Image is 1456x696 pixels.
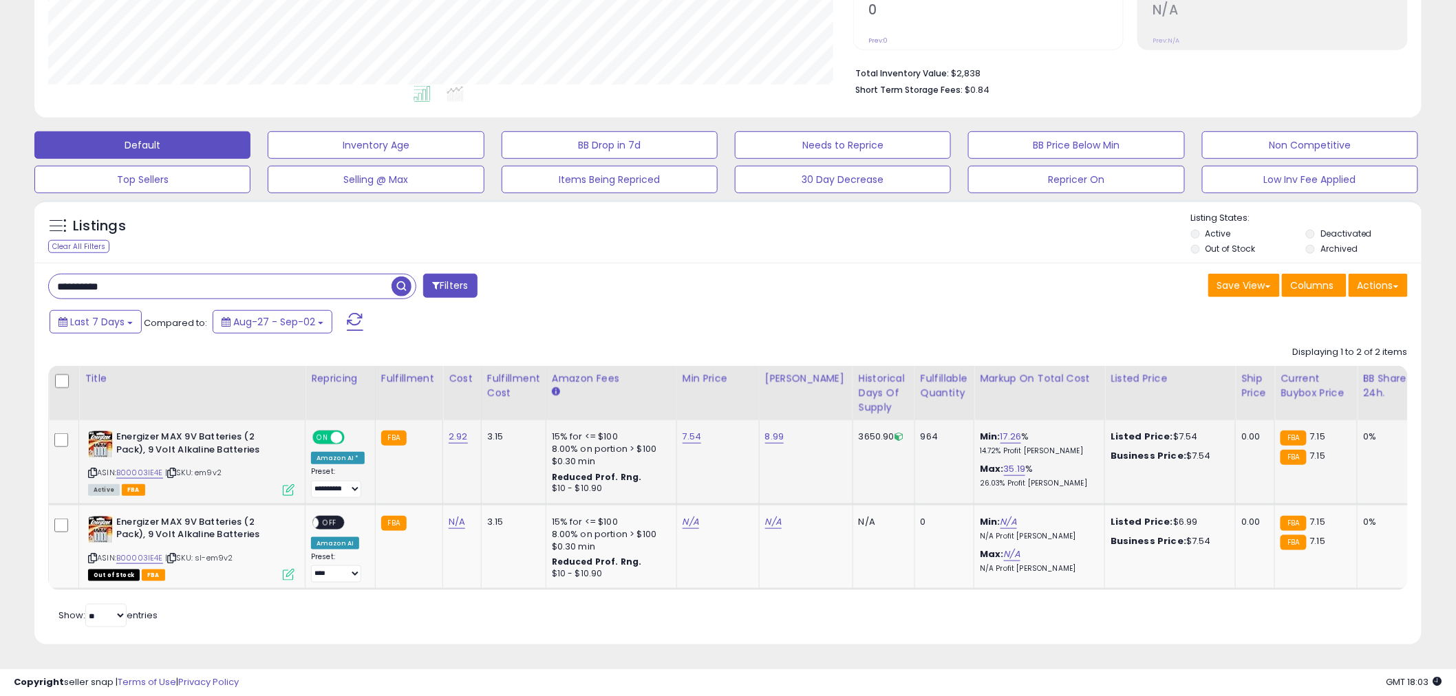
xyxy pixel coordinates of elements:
p: N/A Profit [PERSON_NAME] [980,532,1094,541]
a: B00003IE4E [116,467,163,479]
a: 2.92 [449,430,468,444]
p: N/A Profit [PERSON_NAME] [980,564,1094,574]
div: Current Buybox Price [1281,371,1351,400]
a: N/A [1004,547,1020,561]
a: Privacy Policy [178,675,239,688]
div: $0.30 min [552,541,666,553]
span: Columns [1291,279,1334,292]
div: Fulfillment Cost [487,371,540,400]
h2: 0 [868,2,1123,21]
a: 17.26 [1000,430,1022,444]
button: Inventory Age [268,131,484,159]
span: ON [314,432,331,444]
span: FBA [122,484,145,496]
div: 964 [921,431,963,443]
div: 3.15 [487,516,535,528]
span: FBA [142,569,165,581]
span: OFF [343,432,365,444]
div: 3.15 [487,431,535,443]
label: Active [1206,228,1231,239]
button: Items Being Repriced [502,166,718,193]
p: Listing States: [1191,212,1422,225]
small: FBA [381,516,407,531]
div: 0.00 [1241,516,1264,528]
b: Energizer MAX 9V Batteries (2 Pack), 9 Volt Alkaline Batteries [116,516,283,545]
div: 0.00 [1241,431,1264,443]
span: | SKU: sl-em9v2 [165,552,233,563]
div: ASIN: [88,431,295,494]
div: N/A [859,516,904,528]
div: $6.99 [1111,516,1225,528]
div: 0 [921,516,963,528]
div: Ship Price [1241,371,1269,400]
b: Max: [980,462,1004,475]
small: FBA [381,431,407,446]
span: 2025-09-11 18:03 GMT [1387,675,1442,688]
div: $0.30 min [552,455,666,468]
div: 3650.90 [859,431,904,443]
span: 7.15 [1310,534,1326,547]
img: 51xz1N9ieeL._SL40_.jpg [88,516,113,543]
div: Title [85,371,299,386]
div: 8.00% on portion > $100 [552,528,666,541]
span: | SKU: em9v2 [165,467,222,478]
div: Historical Days Of Supply [859,371,909,415]
a: Terms of Use [118,675,176,688]
label: Deactivated [1320,228,1372,239]
b: Min: [980,515,1000,528]
button: Selling @ Max [268,166,484,193]
button: Save View [1208,274,1280,297]
div: Preset: [311,552,365,583]
a: B00003IE4E [116,552,163,564]
div: Cost [449,371,475,386]
span: Compared to: [144,316,207,329]
div: Repricing [311,371,370,386]
span: All listings that are currently out of stock and unavailable for purchase on Amazon [88,569,140,581]
div: Amazon AI [311,537,359,550]
label: Archived [1320,243,1358,254]
button: Aug-27 - Sep-02 [213,310,332,334]
div: 15% for <= $100 [552,516,666,528]
small: FBA [1281,535,1306,550]
b: Max: [980,547,1004,561]
span: Last 7 Days [70,315,125,329]
div: Markup on Total Cost [980,371,1099,386]
button: Actions [1349,274,1408,297]
button: Columns [1282,274,1347,297]
div: [PERSON_NAME] [765,371,847,386]
div: Displaying 1 to 2 of 2 items [1293,346,1408,359]
h5: Listings [73,217,126,236]
div: 0% [1363,431,1409,443]
div: Listed Price [1111,371,1230,386]
p: 26.03% Profit [PERSON_NAME] [980,479,1094,488]
strong: Copyright [14,675,64,688]
div: Min Price [683,371,753,386]
a: 35.19 [1004,462,1026,476]
b: Min: [980,430,1000,443]
span: Show: entries [58,609,158,622]
div: ASIN: [88,516,295,580]
a: N/A [765,515,782,529]
button: Repricer On [968,166,1184,193]
div: 8.00% on portion > $100 [552,443,666,455]
b: Total Inventory Value: [855,67,949,79]
li: $2,838 [855,64,1398,80]
div: 15% for <= $100 [552,431,666,443]
div: $7.54 [1111,450,1225,462]
img: 51xz1N9ieeL._SL40_.jpg [88,431,113,458]
a: 8.99 [765,430,784,444]
label: Out of Stock [1206,243,1256,254]
div: BB Share 24h. [1363,371,1413,400]
a: N/A [449,515,465,529]
small: Prev: N/A [1153,36,1179,45]
div: % [980,431,1094,456]
b: Reduced Prof. Rng. [552,556,642,567]
th: The percentage added to the cost of goods (COGS) that forms the calculator for Min & Max prices. [974,366,1105,420]
div: Amazon Fees [552,371,671,386]
button: Top Sellers [34,166,250,193]
span: 7.15 [1310,515,1326,528]
div: % [980,463,1094,488]
div: seller snap | | [14,676,239,689]
b: Reduced Prof. Rng. [552,471,642,483]
small: FBA [1281,431,1306,446]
